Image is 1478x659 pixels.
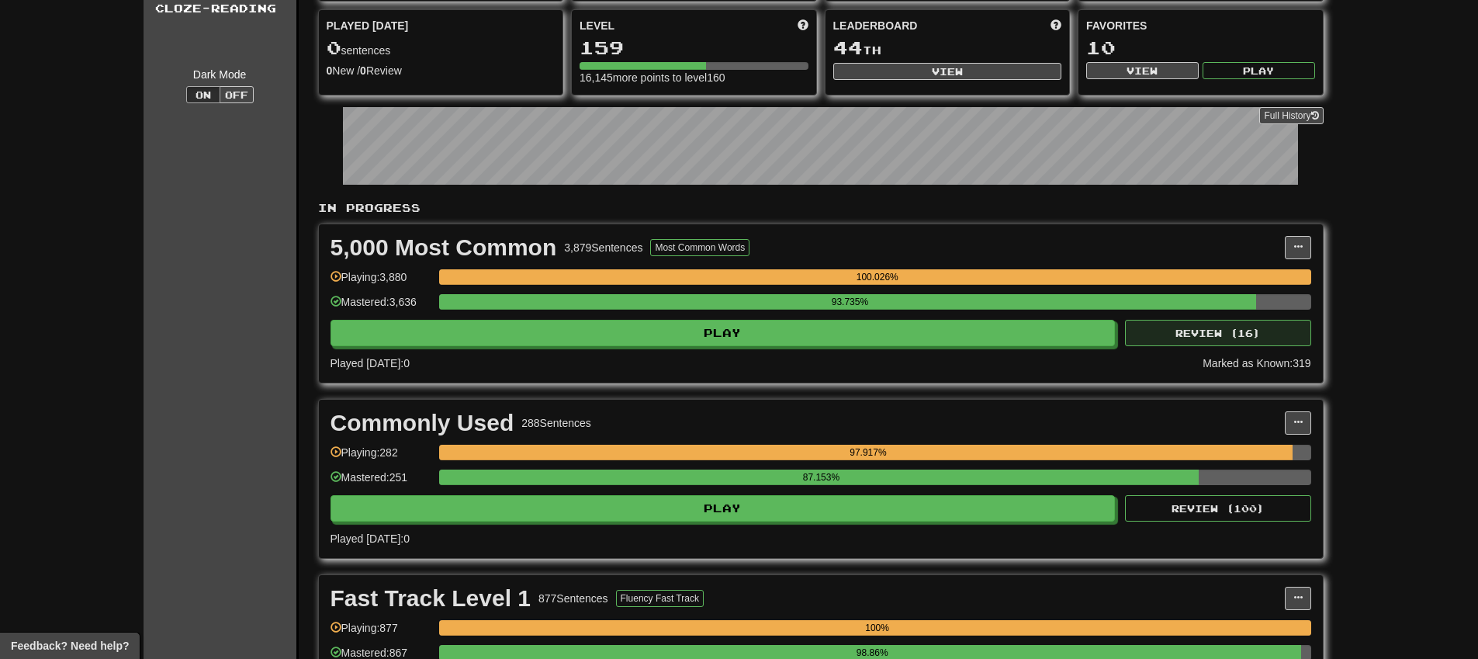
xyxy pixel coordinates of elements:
span: 0 [327,36,341,58]
button: Review (100) [1125,495,1311,522]
button: On [186,86,220,103]
div: 100% [444,620,1311,636]
button: Fluency Fast Track [616,590,704,607]
strong: 0 [327,64,333,77]
div: Marked as Known: 319 [1203,356,1310,371]
span: Level [580,18,614,33]
div: Playing: 282 [331,445,431,470]
div: Dark Mode [155,67,285,82]
span: Played [DATE]: 0 [331,532,410,545]
div: th [833,38,1062,58]
span: This week in points, UTC [1051,18,1061,33]
p: In Progress [318,200,1324,216]
div: Commonly Used [331,411,514,435]
div: 159 [580,38,808,57]
div: 3,879 Sentences [564,240,642,255]
div: Favorites [1086,18,1315,33]
button: View [833,63,1062,80]
button: Play [1203,62,1315,79]
div: Fast Track Level 1 [331,587,531,610]
div: New / Review [327,63,556,78]
button: Play [331,320,1116,346]
span: Leaderboard [833,18,918,33]
button: Most Common Words [650,239,749,256]
span: Score more points to level up [798,18,808,33]
div: Mastered: 3,636 [331,294,431,320]
div: 10 [1086,38,1315,57]
div: sentences [327,38,556,58]
button: Play [331,495,1116,522]
div: Playing: 877 [331,620,431,646]
span: Played [DATE] [327,18,409,33]
div: 877 Sentences [538,591,608,606]
button: Off [220,86,254,103]
span: 44 [833,36,863,58]
div: 288 Sentences [521,415,591,431]
div: 5,000 Most Common [331,236,557,259]
div: 16,145 more points to level 160 [580,70,808,85]
span: Played [DATE]: 0 [331,357,410,369]
div: 100.026% [444,269,1311,285]
div: Playing: 3,880 [331,269,431,295]
button: View [1086,62,1199,79]
button: Review (16) [1125,320,1311,346]
a: Full History [1259,107,1323,124]
span: Open feedback widget [11,638,129,654]
strong: 0 [360,64,366,77]
div: 93.735% [444,294,1256,310]
div: 87.153% [444,470,1199,485]
div: Mastered: 251 [331,470,431,495]
div: 97.917% [444,445,1293,460]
